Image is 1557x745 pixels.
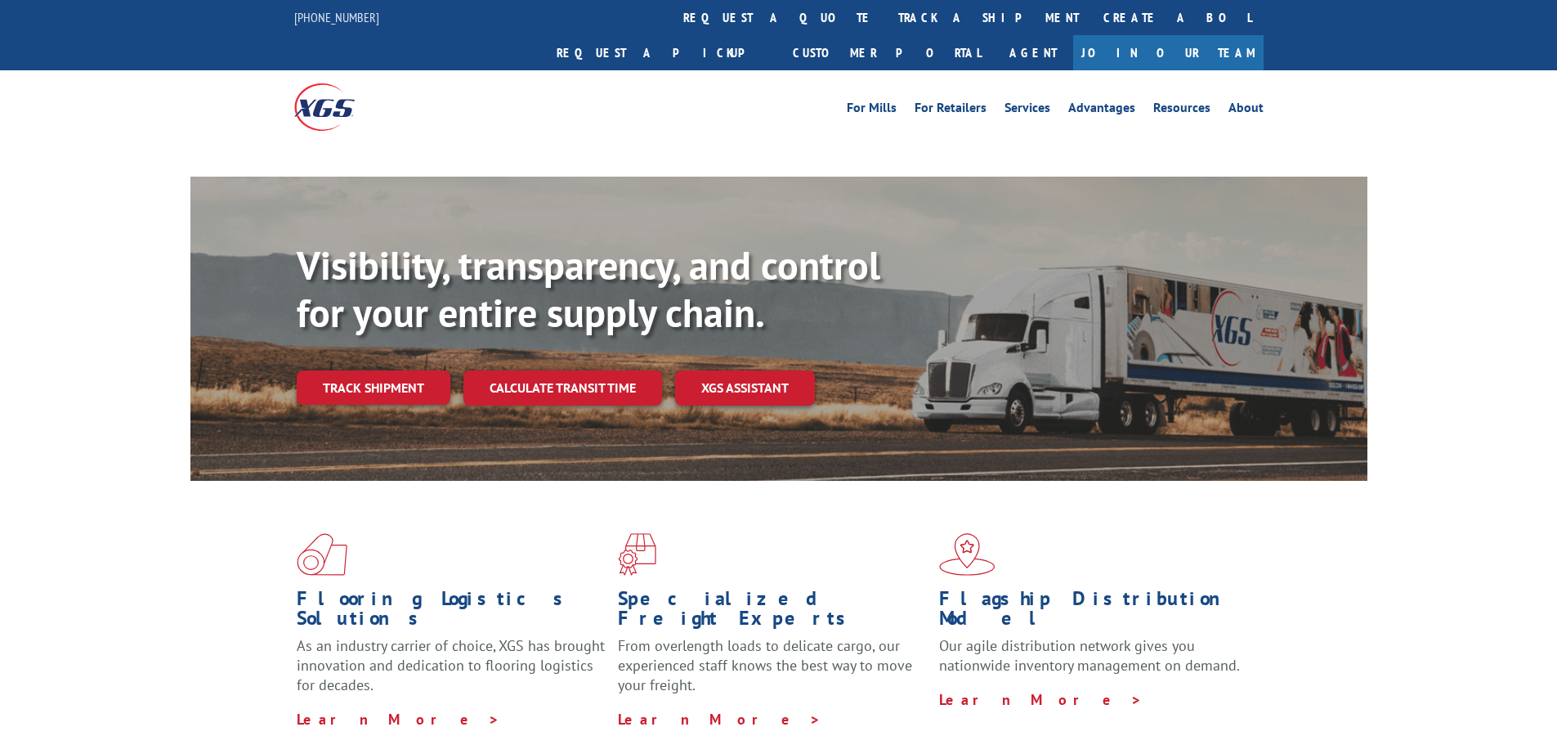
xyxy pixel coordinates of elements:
[297,589,606,636] h1: Flooring Logistics Solutions
[297,710,500,729] a: Learn More >
[1004,101,1050,119] a: Services
[939,589,1248,636] h1: Flagship Distribution Model
[939,636,1240,675] span: Our agile distribution network gives you nationwide inventory management on demand.
[675,370,815,406] a: XGS ASSISTANT
[294,9,379,25] a: [PHONE_NUMBER]
[297,533,347,576] img: xgs-icon-total-supply-chain-intelligence-red
[297,636,605,694] span: As an industry carrier of choice, XGS has brought innovation and dedication to flooring logistics...
[618,710,821,729] a: Learn More >
[618,589,927,636] h1: Specialized Freight Experts
[781,35,993,70] a: Customer Portal
[939,533,995,576] img: xgs-icon-flagship-distribution-model-red
[1073,35,1264,70] a: Join Our Team
[297,240,880,338] b: Visibility, transparency, and control for your entire supply chain.
[463,370,662,406] a: Calculate transit time
[297,370,450,405] a: Track shipment
[618,636,927,709] p: From overlength loads to delicate cargo, our experienced staff knows the best way to move your fr...
[915,101,987,119] a: For Retailers
[544,35,781,70] a: Request a pickup
[993,35,1073,70] a: Agent
[847,101,897,119] a: For Mills
[1068,101,1135,119] a: Advantages
[939,690,1143,709] a: Learn More >
[1228,101,1264,119] a: About
[1153,101,1210,119] a: Resources
[618,533,656,576] img: xgs-icon-focused-on-flooring-red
